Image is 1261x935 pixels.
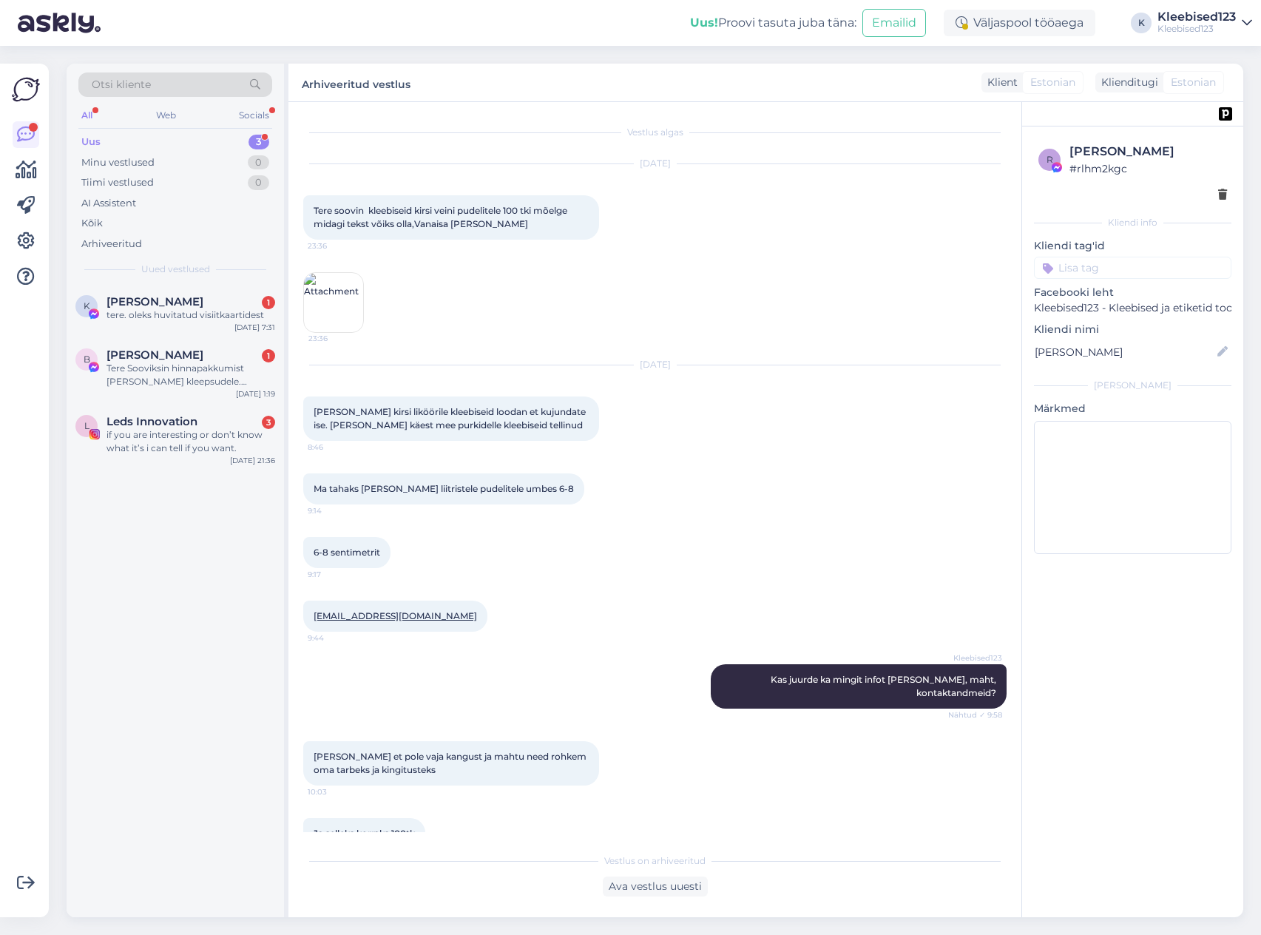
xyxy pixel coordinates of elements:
[107,295,203,308] span: Kaur Nurmsalu
[944,10,1095,36] div: Väljaspool tööaega
[1034,216,1231,229] div: Kliendi info
[1034,379,1231,392] div: [PERSON_NAME]
[107,308,275,322] div: tere. oleks huvitatud visiitkaartidest
[314,406,588,431] span: [PERSON_NAME] kirsi liköörile kleebiseid loodan et kujundate ise. [PERSON_NAME] käest mee purkide...
[234,322,275,333] div: [DATE] 7:31
[1034,300,1231,316] p: Kleebised123 - Kleebised ja etiketid toodetele ning kleebised autodele.
[1047,154,1053,165] span: r
[1069,143,1227,161] div: [PERSON_NAME]
[308,786,363,797] span: 10:03
[314,828,415,839] span: Ja selleks korraks 100tk
[981,75,1018,90] div: Klient
[230,455,275,466] div: [DATE] 21:36
[153,106,179,125] div: Web
[81,196,136,211] div: AI Assistent
[314,547,380,558] span: 6-8 sentimetrit
[249,135,269,149] div: 3
[302,72,410,92] label: Arhiveeritud vestlus
[308,569,363,580] span: 9:17
[107,362,275,388] div: Tere Sooviksin hinnapakkumist [PERSON_NAME] kleepsudele. Samamoodi tuleksid valimiste omad. Mis o...
[308,632,363,644] span: 9:44
[107,415,197,428] span: Leds Innovation
[303,126,1007,139] div: Vestlus algas
[84,420,89,431] span: L
[1095,75,1158,90] div: Klienditugi
[604,854,706,868] span: Vestlus on arhiveeritud
[78,106,95,125] div: All
[81,135,101,149] div: Uus
[81,237,142,252] div: Arhiveeritud
[862,9,926,37] button: Emailid
[1034,285,1231,300] p: Facebooki leht
[308,442,363,453] span: 8:46
[81,175,154,190] div: Tiimi vestlused
[92,77,151,92] span: Otsi kliente
[107,348,203,362] span: Birgit Nee
[1034,238,1231,254] p: Kliendi tag'id
[1157,23,1236,35] div: Kleebised123
[81,216,103,231] div: Kõik
[81,155,155,170] div: Minu vestlused
[236,388,275,399] div: [DATE] 1:19
[1034,322,1231,337] p: Kliendi nimi
[1030,75,1075,90] span: Estonian
[107,428,275,455] div: if you are interesting or don’t know what it’s i can tell if you want.
[603,877,708,897] div: Ava vestlus uuesti
[1034,401,1231,416] p: Märkmed
[690,14,856,32] div: Proovi tasuta juba täna:
[248,175,269,190] div: 0
[314,205,569,229] span: Tere soovin kleebiseid kirsi veini pudelitele 100 tki mõelge midagi tekst võiks olla,Vanaisa [PER...
[1034,257,1231,279] input: Lisa tag
[1157,11,1236,23] div: Kleebised123
[308,333,364,344] span: 23:36
[1171,75,1216,90] span: Estonian
[314,751,589,775] span: [PERSON_NAME] et pole vaja kangust ja mahtu need rohkem oma tarbeks ja kingitusteks
[141,263,210,276] span: Uued vestlused
[947,709,1002,720] span: Nähtud ✓ 9:58
[1157,11,1252,35] a: Kleebised123Kleebised123
[248,155,269,170] div: 0
[1069,161,1227,177] div: # rlhm2kgc
[308,240,363,252] span: 23:36
[1219,107,1232,121] img: pd
[690,16,718,30] b: Uus!
[1035,344,1214,360] input: Lisa nimi
[84,300,90,311] span: K
[262,416,275,429] div: 3
[303,157,1007,170] div: [DATE]
[303,358,1007,371] div: [DATE]
[304,273,363,332] img: Attachment
[84,354,90,365] span: B
[1131,13,1152,33] div: K
[947,652,1002,664] span: Kleebised123
[771,674,998,698] span: Kas juurde ka mingit infot [PERSON_NAME], maht, kontaktandmeid?
[314,483,574,494] span: Ma tahaks [PERSON_NAME] liitristele pudelitele umbes 6-8
[262,296,275,309] div: 1
[236,106,272,125] div: Socials
[262,349,275,362] div: 1
[308,505,363,516] span: 9:14
[314,610,477,621] a: [EMAIL_ADDRESS][DOMAIN_NAME]
[12,75,40,104] img: Askly Logo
